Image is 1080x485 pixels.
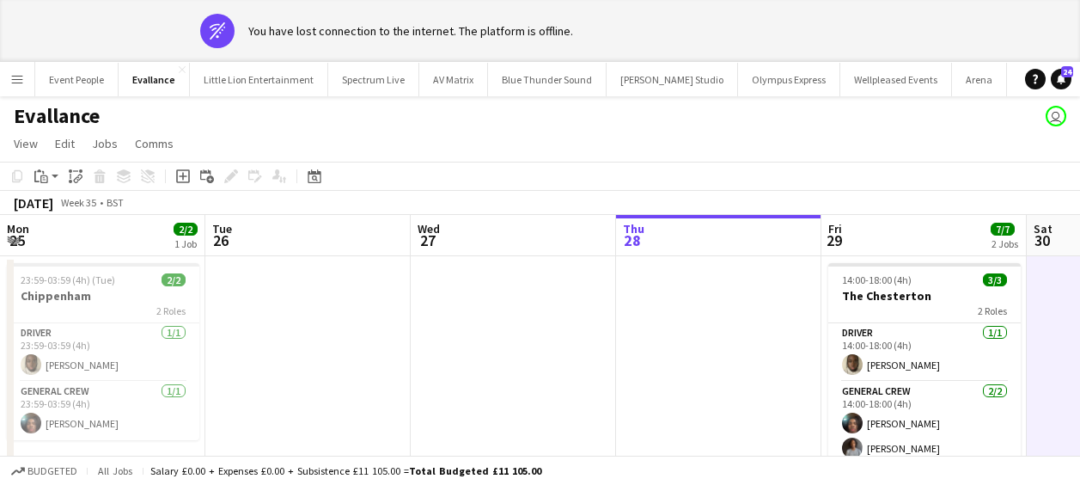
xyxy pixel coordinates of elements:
[21,273,115,286] span: 23:59-03:59 (4h) (Tue)
[7,382,199,440] app-card-role: General Crew1/123:59-03:59 (4h)[PERSON_NAME]
[248,23,573,39] div: You have lost connection to the internet. The platform is offline.
[57,196,100,209] span: Week 35
[978,304,1007,317] span: 2 Roles
[85,132,125,155] a: Jobs
[992,237,1018,250] div: 2 Jobs
[174,237,197,250] div: 1 Job
[7,323,199,382] app-card-role: Driver1/123:59-03:59 (4h)[PERSON_NAME]
[828,288,1021,304] h3: The Chesterton
[14,136,38,151] span: View
[35,63,119,96] button: Event People
[7,288,199,304] h3: Chippenham
[150,464,541,477] div: Salary £0.00 + Expenses £0.00 + Subsistence £11 105.00 =
[620,230,644,250] span: 28
[840,63,952,96] button: Wellpleased Events
[27,465,77,477] span: Budgeted
[7,132,45,155] a: View
[162,273,186,286] span: 2/2
[826,230,842,250] span: 29
[1031,230,1053,250] span: 30
[4,230,29,250] span: 25
[7,221,29,236] span: Mon
[210,230,232,250] span: 26
[48,132,82,155] a: Edit
[828,323,1021,382] app-card-role: Driver1/114:00-18:00 (4h)[PERSON_NAME]
[623,221,644,236] span: Thu
[409,464,541,477] span: Total Budgeted £11 105.00
[952,63,1007,96] button: Arena
[418,221,440,236] span: Wed
[107,196,124,209] div: BST
[842,273,912,286] span: 14:00-18:00 (4h)
[190,63,328,96] button: Little Lion Entertainment
[1051,69,1071,89] a: 24
[419,63,488,96] button: AV Matrix
[55,136,75,151] span: Edit
[174,223,198,236] span: 2/2
[738,63,840,96] button: Olympus Express
[991,223,1015,236] span: 7/7
[14,194,53,212] div: [DATE]
[1061,66,1073,77] span: 24
[212,221,232,236] span: Tue
[9,462,80,481] button: Budgeted
[7,263,199,440] app-job-card: 23:59-03:59 (4h) (Tue)2/2Chippenham2 RolesDriver1/123:59-03:59 (4h)[PERSON_NAME]General Crew1/123...
[328,63,419,96] button: Spectrum Live
[828,382,1021,465] app-card-role: General Crew2/214:00-18:00 (4h)[PERSON_NAME][PERSON_NAME]
[488,63,607,96] button: Blue Thunder Sound
[1034,221,1053,236] span: Sat
[828,221,842,236] span: Fri
[415,230,440,250] span: 27
[156,304,186,317] span: 2 Roles
[92,136,118,151] span: Jobs
[135,136,174,151] span: Comms
[1046,106,1066,126] app-user-avatar: Dominic Riley
[119,63,190,96] button: Evallance
[607,63,738,96] button: [PERSON_NAME] Studio
[14,103,100,129] h1: Evallance
[828,263,1021,465] app-job-card: 14:00-18:00 (4h)3/3The Chesterton2 RolesDriver1/114:00-18:00 (4h)[PERSON_NAME]General Crew2/214:0...
[983,273,1007,286] span: 3/3
[128,132,180,155] a: Comms
[95,464,136,477] span: All jobs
